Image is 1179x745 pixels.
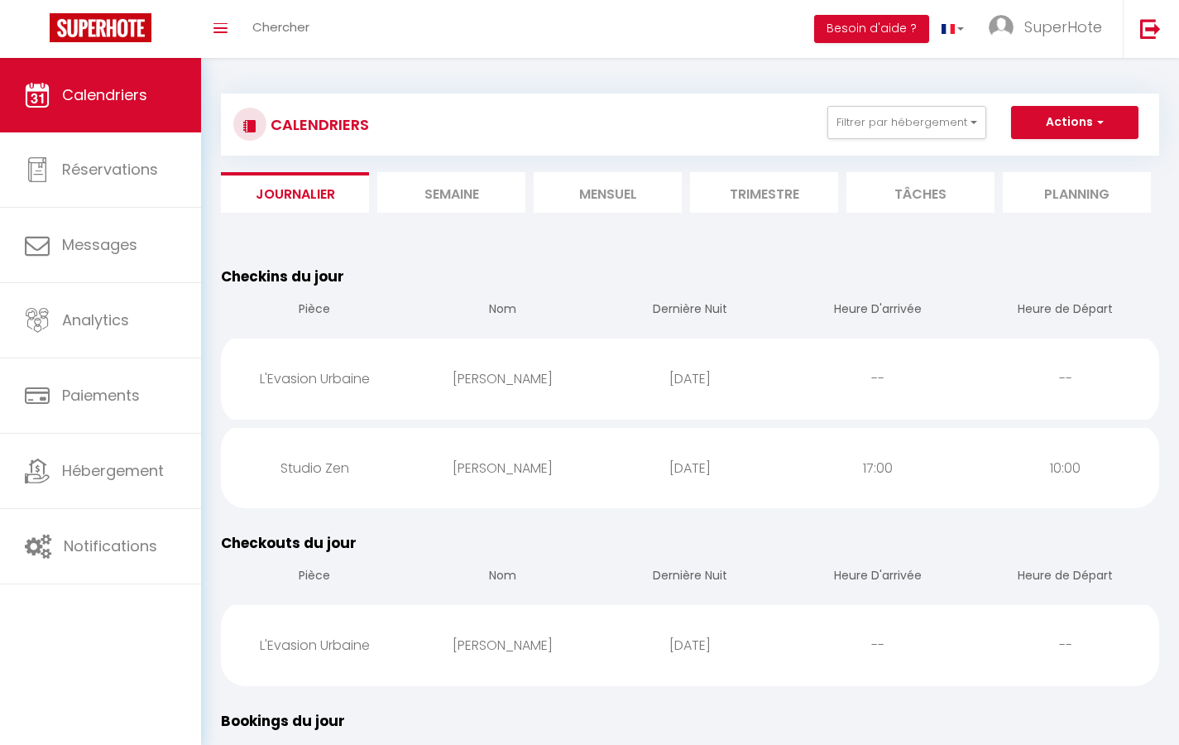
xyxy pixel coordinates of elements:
[221,287,409,334] th: Pièce
[221,172,369,213] li: Journalier
[784,554,971,601] th: Heure D'arrivée
[846,172,994,213] li: Tâches
[534,172,682,213] li: Mensuel
[62,234,137,255] span: Messages
[221,352,409,406] div: L'Evasion Urbaine
[62,84,147,105] span: Calendriers
[597,287,784,334] th: Dernière Nuit
[597,352,784,406] div: [DATE]
[784,352,971,406] div: --
[409,618,597,672] div: [PERSON_NAME]
[1024,17,1102,37] span: SuperHote
[784,618,971,672] div: --
[62,159,158,180] span: Réservations
[221,441,409,495] div: Studio Zen
[266,106,369,143] h3: CALENDRIERS
[1003,172,1151,213] li: Planning
[1140,18,1161,39] img: logout
[784,287,971,334] th: Heure D'arrivée
[409,441,597,495] div: [PERSON_NAME]
[784,441,971,495] div: 17:00
[252,18,309,36] span: Chercher
[971,441,1159,495] div: 10:00
[409,287,597,334] th: Nom
[971,352,1159,406] div: --
[597,618,784,672] div: [DATE]
[62,385,140,406] span: Paiements
[989,15,1014,40] img: ...
[377,172,525,213] li: Semaine
[50,13,151,42] img: Super Booking
[971,287,1159,334] th: Heure de Départ
[409,352,597,406] div: [PERSON_NAME]
[690,172,838,213] li: Trimestre
[597,441,784,495] div: [DATE]
[221,711,345,731] span: Bookings du jour
[971,618,1159,672] div: --
[13,7,63,56] button: Ouvrir le widget de chat LiveChat
[597,554,784,601] th: Dernière Nuit
[814,15,929,43] button: Besoin d'aide ?
[221,554,409,601] th: Pièce
[62,310,129,330] span: Analytics
[1011,106,1138,139] button: Actions
[62,460,164,481] span: Hébergement
[827,106,986,139] button: Filtrer par hébergement
[409,554,597,601] th: Nom
[221,267,344,286] span: Checkins du jour
[971,554,1159,601] th: Heure de Départ
[221,533,357,553] span: Checkouts du jour
[221,618,409,672] div: L'Evasion Urbaine
[64,536,157,556] span: Notifications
